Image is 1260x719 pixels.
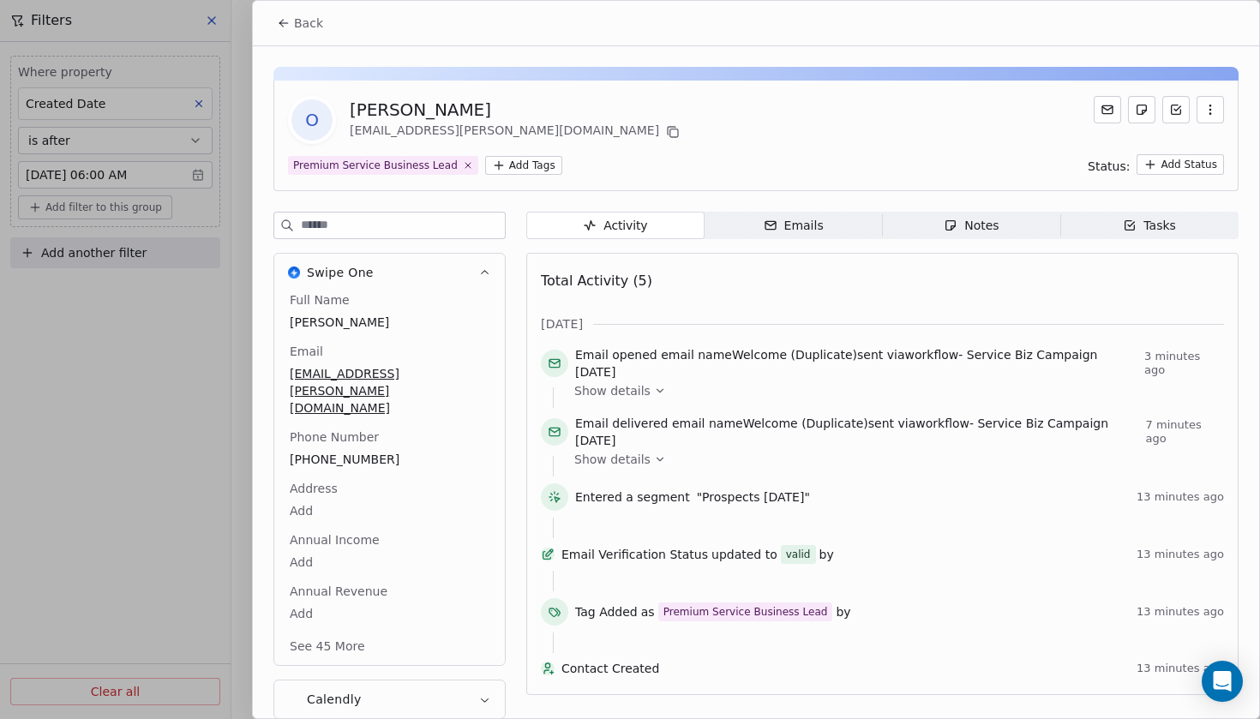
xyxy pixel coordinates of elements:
[290,451,489,468] span: [PHONE_NUMBER]
[541,315,583,333] span: [DATE]
[1137,548,1224,561] span: 13 minutes ago
[274,680,505,718] button: CalendlyCalendly
[1144,350,1224,377] span: 3 minutes ago
[288,693,300,705] img: Calendly
[575,348,657,362] span: Email opened
[944,217,999,235] div: Notes
[286,531,383,548] span: Annual Income
[764,217,824,235] div: Emails
[291,99,333,141] span: O
[1146,418,1224,446] span: 7 minutes ago
[290,314,489,331] span: [PERSON_NAME]
[294,15,323,32] span: Back
[575,415,1139,449] span: email name sent via workflow -
[697,488,810,506] span: "Prospects [DATE]"
[819,546,834,563] span: by
[350,98,683,122] div: [PERSON_NAME]
[641,603,655,620] span: as
[286,343,327,360] span: Email
[541,273,652,289] span: Total Activity (5)
[786,546,811,563] div: valid
[288,267,300,279] img: Swipe One
[1137,490,1224,504] span: 13 minutes ago
[1137,662,1224,675] span: 13 minutes ago
[561,660,1130,677] span: Contact Created
[307,691,362,708] span: Calendly
[574,382,1212,399] a: Show details
[290,365,489,416] span: [EMAIL_ADDRESS][PERSON_NAME][DOMAIN_NAME]
[743,416,868,430] span: Welcome (Duplicate)
[286,583,391,600] span: Annual Revenue
[290,502,489,519] span: Add
[286,428,382,446] span: Phone Number
[836,603,850,620] span: by
[732,348,857,362] span: Welcome (Duplicate)
[663,604,828,620] div: Premium Service Business Lead
[286,291,353,309] span: Full Name
[574,451,651,468] span: Show details
[1202,661,1243,702] div: Open Intercom Messenger
[293,158,458,173] div: Premium Service Business Lead
[561,546,708,563] span: Email Verification Status
[711,546,777,563] span: updated to
[274,254,505,291] button: Swipe OneSwipe One
[1088,158,1130,175] span: Status:
[575,346,1137,380] span: email name sent via workflow -
[575,488,690,506] span: Entered a segment
[290,605,489,622] span: Add
[1137,154,1224,175] button: Add Status
[574,451,1212,468] a: Show details
[1123,217,1176,235] div: Tasks
[290,554,489,571] span: Add
[350,122,683,142] div: [EMAIL_ADDRESS][PERSON_NAME][DOMAIN_NAME]
[485,156,562,175] button: Add Tags
[286,480,341,497] span: Address
[274,291,505,665] div: Swipe OneSwipe One
[267,8,333,39] button: Back
[575,416,668,430] span: Email delivered
[279,631,375,662] button: See 45 More
[575,603,638,620] span: Tag Added
[574,382,651,399] span: Show details
[307,264,374,281] span: Swipe One
[1137,605,1224,619] span: 13 minutes ago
